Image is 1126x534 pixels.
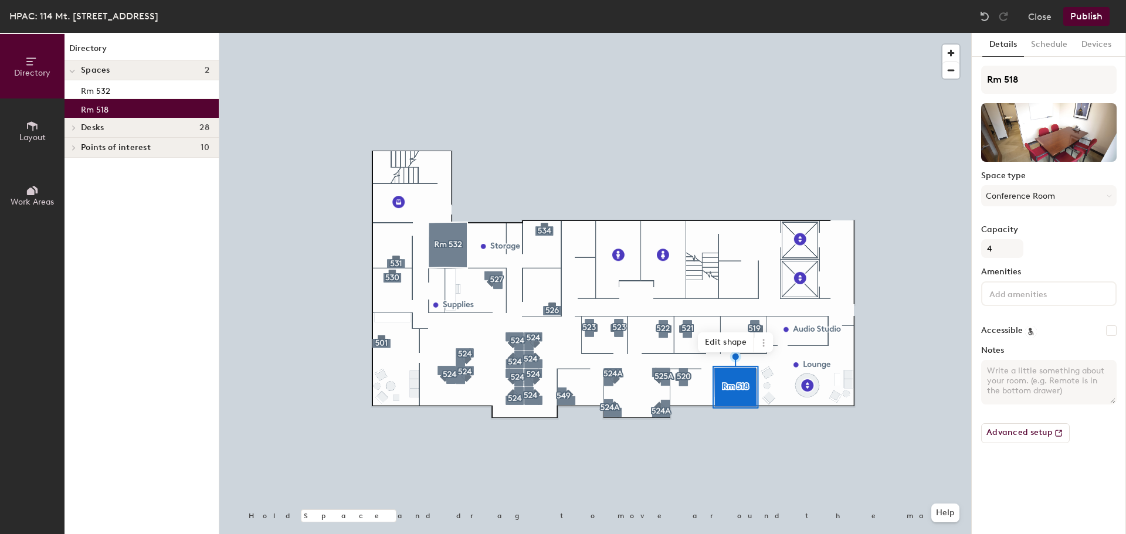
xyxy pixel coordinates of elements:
[1063,7,1110,26] button: Publish
[205,66,209,75] span: 2
[982,33,1024,57] button: Details
[998,11,1009,22] img: Redo
[981,346,1117,355] label: Notes
[931,504,959,522] button: Help
[81,66,110,75] span: Spaces
[981,225,1117,234] label: Capacity
[201,143,209,152] span: 10
[81,101,108,115] p: Rm 518
[199,123,209,132] span: 28
[981,326,1023,335] label: Accessible
[981,103,1117,162] img: The space named Rm 518
[81,123,104,132] span: Desks
[65,42,219,60] h1: Directory
[11,197,54,207] span: Work Areas
[9,9,158,23] div: HPAC: 114 Mt. [STREET_ADDRESS]
[981,423,1070,443] button: Advanced setup
[1024,33,1074,57] button: Schedule
[1028,7,1052,26] button: Close
[981,267,1117,277] label: Amenities
[987,286,1093,300] input: Add amenities
[979,11,991,22] img: Undo
[698,332,754,352] span: Edit shape
[81,143,151,152] span: Points of interest
[981,185,1117,206] button: Conference Room
[14,68,50,78] span: Directory
[19,132,46,142] span: Layout
[1074,33,1118,57] button: Devices
[81,83,110,96] p: Rm 532
[981,171,1117,181] label: Space type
